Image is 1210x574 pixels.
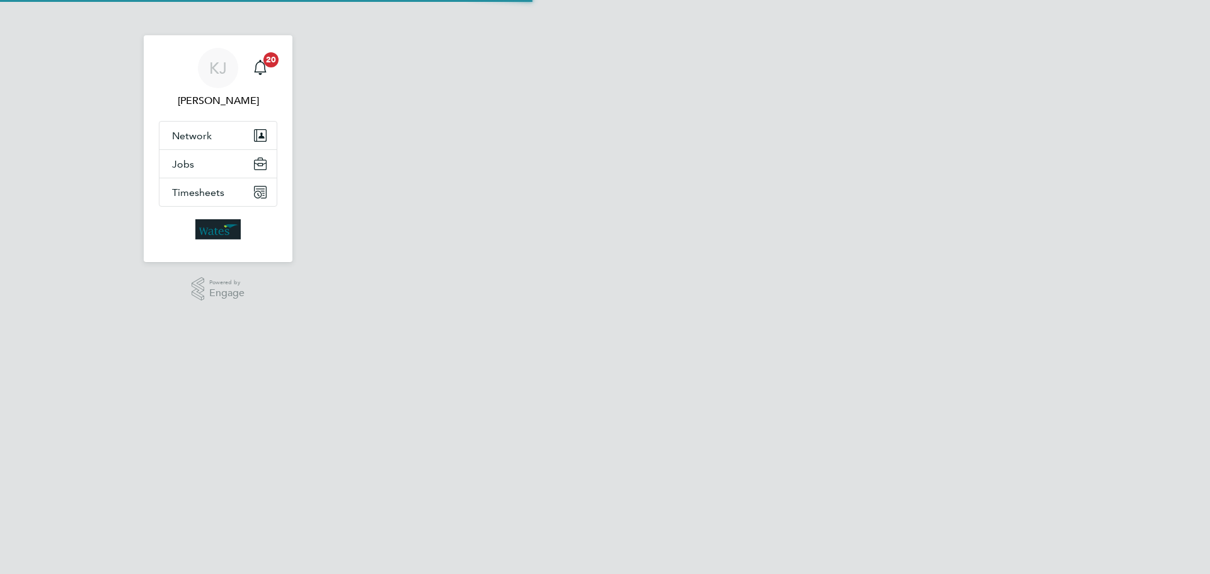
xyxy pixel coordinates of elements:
a: Powered byEngage [192,277,245,301]
button: Network [159,122,277,149]
a: 20 [248,48,273,88]
button: Timesheets [159,178,277,206]
span: KJ [209,60,227,76]
a: Go to home page [159,219,277,239]
button: Jobs [159,150,277,178]
a: KJ[PERSON_NAME] [159,48,277,108]
span: Engage [209,288,245,299]
span: 20 [263,52,279,67]
span: Kirsty Johnson [159,93,277,108]
span: Jobs [172,158,194,170]
span: Timesheets [172,187,224,198]
img: wates-logo-retina.png [195,219,241,239]
span: Network [172,130,212,142]
span: Powered by [209,277,245,288]
nav: Main navigation [144,35,292,262]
